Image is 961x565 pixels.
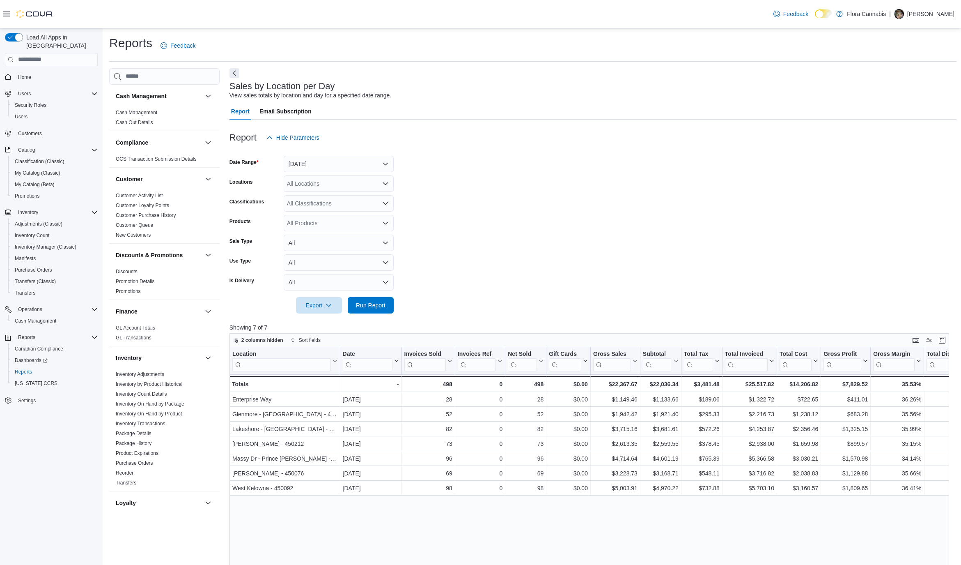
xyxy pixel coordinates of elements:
[11,277,98,286] span: Transfers (Classic)
[873,350,915,358] div: Gross Margin
[15,290,35,296] span: Transfers
[116,212,176,218] a: Customer Purchase History
[116,109,157,116] span: Cash Management
[170,42,195,50] span: Feedback
[116,279,155,284] a: Promotion Details
[11,100,50,110] a: Security Roles
[382,180,389,187] button: Open list of options
[823,394,868,404] div: $411.01
[508,409,544,419] div: 52
[873,394,921,404] div: 36.26%
[907,9,954,19] p: [PERSON_NAME]
[116,307,202,316] button: Finance
[342,350,392,358] div: Date
[116,431,151,436] a: Package Details
[109,323,220,346] div: Finance
[342,394,399,404] div: [DATE]
[116,421,165,427] a: Inventory Transactions
[18,90,31,97] span: Users
[15,113,28,120] span: Users
[458,394,502,404] div: 0
[8,230,101,241] button: Inventory Count
[116,232,151,238] span: New Customers
[116,156,197,162] a: OCS Transaction Submission Details
[770,6,812,22] a: Feedback
[116,381,183,387] a: Inventory by Product Historical
[284,235,394,251] button: All
[8,276,101,287] button: Transfers (Classic)
[643,409,679,419] div: $1,921.40
[593,409,638,419] div: $1,942.42
[109,154,220,167] div: Compliance
[15,395,98,405] span: Settings
[116,499,202,507] button: Loyalty
[232,350,331,358] div: Location
[404,409,452,419] div: 52
[116,354,202,362] button: Inventory
[15,304,98,314] span: Operations
[2,127,101,139] button: Customers
[116,460,153,466] a: Purchase Orders
[780,394,818,404] div: $722.65
[684,350,720,371] button: Total Tax
[8,218,101,230] button: Adjustments (Classic)
[8,366,101,378] button: Reports
[780,350,812,358] div: Total Cost
[116,251,202,259] button: Discounts & Promotions
[8,241,101,253] button: Inventory Manager (Classic)
[116,334,151,341] span: GL Transactions
[116,401,184,407] a: Inventory On Hand by Package
[823,350,861,371] div: Gross Profit
[8,111,101,122] button: Users
[11,157,98,166] span: Classification (Classic)
[11,254,39,263] a: Manifests
[11,277,59,286] a: Transfers (Classic)
[15,170,60,176] span: My Catalog (Classic)
[109,369,220,491] div: Inventory
[11,180,58,189] a: My Catalog (Beta)
[15,304,46,314] button: Operations
[229,218,251,225] label: Products
[299,337,321,344] span: Sort fields
[11,367,35,377] a: Reports
[780,350,812,371] div: Total Cost
[593,350,638,371] button: Gross Sales
[116,119,153,126] span: Cash Out Details
[116,278,155,285] span: Promotion Details
[11,100,98,110] span: Security Roles
[549,350,581,371] div: Gift Card Sales
[276,134,319,142] span: Hide Parameters
[8,264,101,276] button: Purchase Orders
[15,145,38,155] button: Catalog
[593,379,638,389] div: $22,367.67
[23,33,98,50] span: Load All Apps in [GEOGRAPHIC_DATA]
[203,174,213,184] button: Customer
[116,269,138,274] a: Discounts
[15,380,57,387] span: [US_STATE] CCRS
[15,318,56,324] span: Cash Management
[11,157,68,166] a: Classification (Classic)
[593,394,638,404] div: $1,149.46
[11,288,39,298] a: Transfers
[382,220,389,226] button: Open list of options
[873,350,915,371] div: Gross Margin
[116,251,183,259] h3: Discounts & Promotions
[287,335,324,345] button: Sort fields
[116,192,163,199] span: Customer Activity List
[116,175,202,183] button: Customer
[116,175,142,183] h3: Customer
[8,156,101,167] button: Classification (Classic)
[404,350,445,371] div: Invoices Sold
[15,129,45,138] a: Customers
[924,335,934,345] button: Display options
[116,92,202,100] button: Cash Management
[116,325,155,331] span: GL Account Totals
[11,191,43,201] a: Promotions
[18,130,42,137] span: Customers
[11,219,66,229] a: Adjustments (Classic)
[11,112,31,122] a: Users
[8,99,101,111] button: Security Roles
[11,344,67,354] a: Canadian Compliance
[15,128,98,138] span: Customers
